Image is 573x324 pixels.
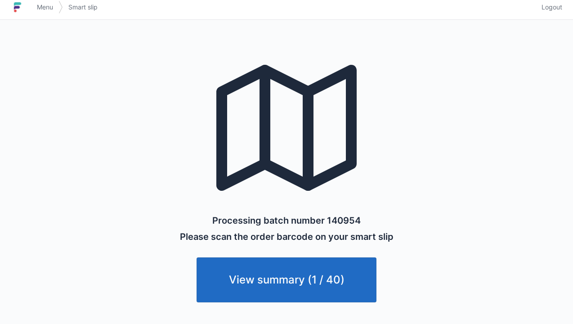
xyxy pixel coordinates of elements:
[542,3,562,12] span: Logout
[197,257,376,302] a: View summary (1 / 40)
[37,3,53,12] span: Menu
[180,230,394,243] p: Please scan the order barcode on your smart slip
[68,3,98,12] span: Smart slip
[212,214,361,227] p: Processing batch number 140954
